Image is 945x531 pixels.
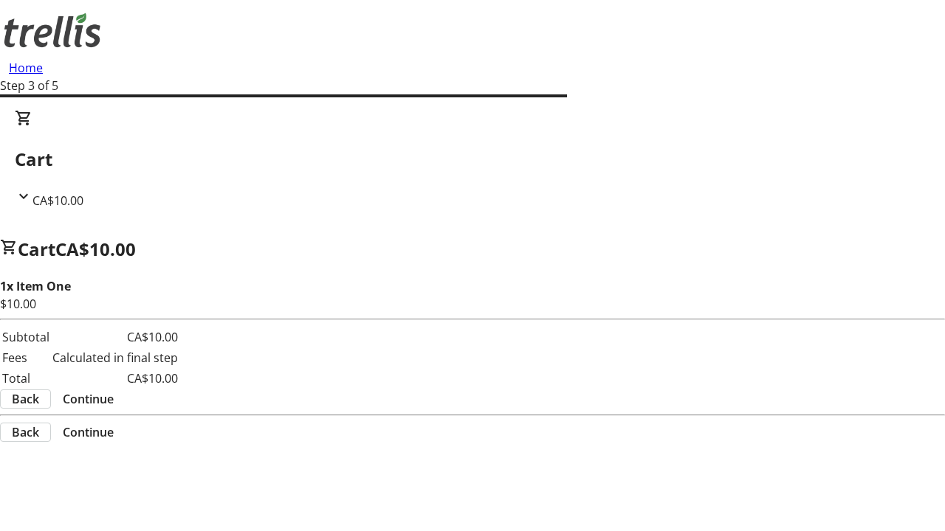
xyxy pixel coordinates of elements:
td: Calculated in final step [52,348,179,367]
td: Subtotal [1,327,50,347]
span: CA$10.00 [55,237,136,261]
button: Continue [51,390,126,408]
td: CA$10.00 [52,327,179,347]
span: Back [12,390,39,408]
td: Total [1,369,50,388]
div: CartCA$10.00 [15,109,930,209]
span: Continue [63,390,114,408]
span: CA$10.00 [32,192,83,209]
td: CA$10.00 [52,369,179,388]
span: Continue [63,423,114,441]
h2: Cart [15,146,930,173]
span: Back [12,423,39,441]
td: Fees [1,348,50,367]
span: Cart [18,237,55,261]
button: Continue [51,423,126,441]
